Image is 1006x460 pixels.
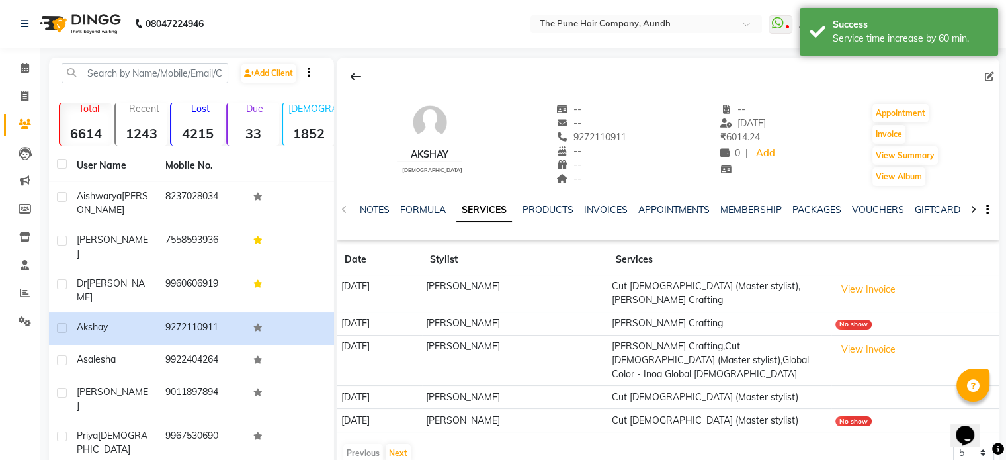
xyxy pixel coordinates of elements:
p: [DEMOGRAPHIC_DATA] [288,103,335,115]
td: 9960606919 [157,269,246,312]
span: aishwarya [77,190,122,202]
td: Cut [DEMOGRAPHIC_DATA] (Master stylist) [608,409,831,432]
span: 9272110911 [556,131,626,143]
span: Priya [77,430,98,441]
td: 9272110911 [157,312,246,345]
div: No show [835,416,872,426]
iframe: chat widget [950,407,993,447]
a: MEMBERSHIP [720,204,782,216]
td: [PERSON_NAME] [422,275,608,312]
td: [PERSON_NAME] Crafting [608,312,831,335]
strong: 1243 [116,125,167,142]
input: Search by Name/Mobile/Email/Code [62,63,228,83]
td: [DATE] [337,409,421,432]
button: View Album [872,167,925,186]
span: -- [556,159,581,171]
a: APPOINTMENTS [638,204,710,216]
a: PRODUCTS [523,204,573,216]
button: Appointment [872,104,929,122]
td: 7558593936 [157,225,246,269]
div: Back to Client [342,64,370,89]
div: No show [835,320,872,330]
td: Cut [DEMOGRAPHIC_DATA] (Master stylist), [PERSON_NAME] Crafting [608,275,831,312]
td: [PERSON_NAME] Crafting,Cut [DEMOGRAPHIC_DATA] (Master stylist),Global Color - Inoa Global [DEMOGR... [608,335,831,386]
th: Stylist [422,245,608,275]
p: Recent [121,103,167,115]
span: -- [556,145,581,157]
a: SERVICES [456,199,512,222]
span: 6014.24 [720,131,760,143]
strong: 4215 [171,125,223,142]
a: Add Client [241,64,296,83]
span: [PERSON_NAME] [77,386,148,412]
span: -- [720,103,745,115]
span: [DEMOGRAPHIC_DATA] [77,430,147,455]
strong: 6614 [60,125,112,142]
span: akshay [77,321,108,333]
button: View Invoice [835,279,901,300]
div: akshay [397,148,462,161]
span: [DEMOGRAPHIC_DATA] [402,167,462,173]
strong: 1852 [283,125,335,142]
a: INVOICES [584,204,628,216]
div: Success [833,18,988,32]
span: Asalesha [77,353,116,365]
td: Cut [DEMOGRAPHIC_DATA] (Master stylist) [608,386,831,409]
p: Total [65,103,112,115]
td: [DATE] [337,312,421,335]
a: NOTES [360,204,390,216]
a: PACKAGES [792,204,841,216]
td: [PERSON_NAME] [422,312,608,335]
span: -- [556,103,581,115]
span: [PERSON_NAME] [77,277,145,303]
div: Service time increase by 60 min. [833,32,988,46]
td: 9922404264 [157,345,246,377]
span: [PERSON_NAME] [77,234,148,259]
td: [PERSON_NAME] [422,386,608,409]
th: User Name [69,151,157,181]
a: VOUCHERS [852,204,904,216]
th: Services [608,245,831,275]
td: [DATE] [337,335,421,386]
p: Lost [177,103,223,115]
span: -- [556,117,581,129]
span: -- [556,173,581,185]
td: [PERSON_NAME] [422,409,608,432]
span: Dr [77,277,87,289]
p: Due [230,103,279,115]
td: [PERSON_NAME] [422,335,608,386]
span: [DATE] [720,117,766,129]
strong: 33 [228,125,279,142]
button: Invoice [872,125,905,144]
td: [DATE] [337,386,421,409]
th: Mobile No. [157,151,246,181]
b: 08047224946 [146,5,204,42]
span: ₹ [720,131,726,143]
button: View Summary [872,146,938,165]
img: logo [34,5,124,42]
td: 8237028034 [157,181,246,225]
a: FORMULA [400,204,446,216]
td: [DATE] [337,275,421,312]
span: 0 [720,147,740,159]
button: View Invoice [835,340,901,360]
img: avatar [410,103,450,142]
th: Date [337,245,421,275]
span: | [745,146,748,160]
a: GIFTCARDS [915,204,966,216]
a: Add [753,144,776,163]
td: 9011897894 [157,377,246,421]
